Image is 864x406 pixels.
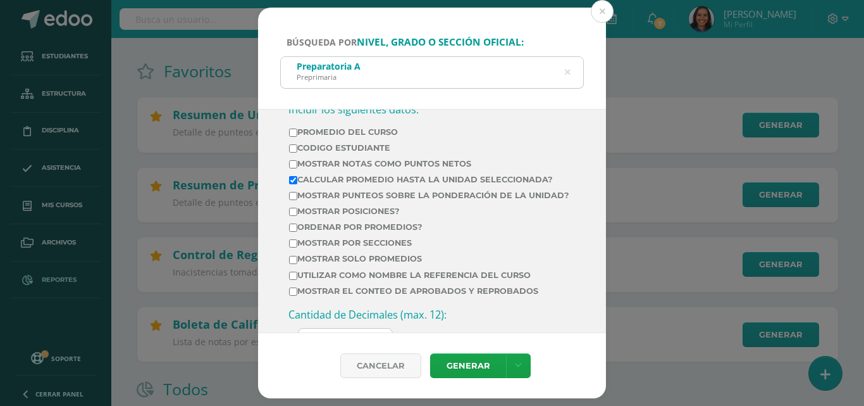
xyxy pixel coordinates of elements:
label: Mostrar por secciones [289,238,569,248]
h3: Incluir los siguientes datos: [288,103,576,117]
label: Ordenar por promedios? [289,222,569,232]
input: Mostrar posiciones? [289,208,297,216]
label: Mostrar el conteo de Aprobados y Reprobados [289,286,569,296]
input: Calcular promedio hasta la unidad seleccionada? [289,176,297,184]
input: Mostrar Notas Como Puntos Netos [289,160,297,168]
div: Cancelar [340,353,421,378]
strong: nivel, grado o sección oficial: [357,35,524,49]
label: Mostrar posiciones? [289,206,569,216]
label: Mostrar solo promedios [289,254,569,263]
div: Preprimaria [297,72,361,82]
label: Mostrar Notas Como Puntos Netos [289,159,569,168]
label: Codigo Estudiante [289,143,569,153]
h3: Cantidad de Decimales (max. 12): [288,308,576,322]
label: Mostrar punteos sobre la ponderación de la unidad? [289,191,569,200]
input: Codigo Estudiante [289,144,297,153]
label: Utilizar como nombre la referencia del curso [289,270,569,280]
input: Mostrar solo promedios [289,256,297,264]
input: Mostrar el conteo de Aprobados y Reprobados [289,288,297,296]
input: Ordenar por promedios? [289,224,297,232]
input: Promedio del Curso [289,129,297,137]
div: Preparatoria A [297,60,361,72]
input: ej. Primero primaria, etc. [281,57,583,88]
span: Búsqueda por [287,36,524,48]
a: Generar [430,353,506,378]
label: Promedio del Curso [289,127,569,137]
input: Mostrar por secciones [289,239,297,248]
label: Calcular promedio hasta la unidad seleccionada? [289,175,569,184]
input: Utilizar como nombre la referencia del curso [289,272,297,280]
input: Mostrar punteos sobre la ponderación de la unidad? [289,192,297,200]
